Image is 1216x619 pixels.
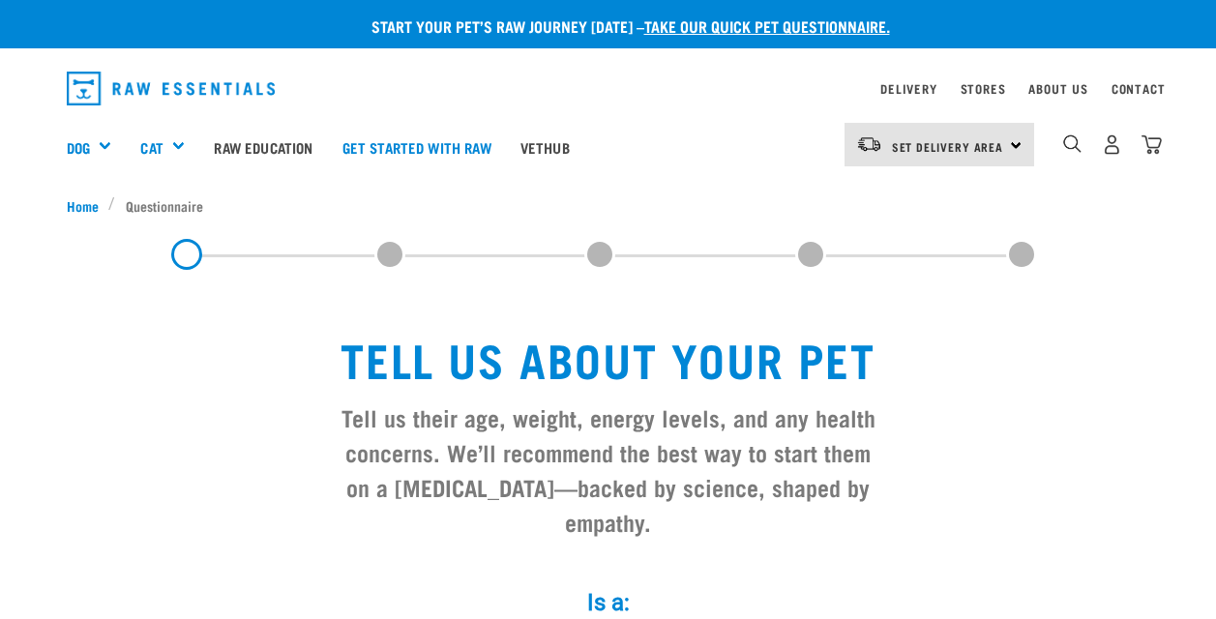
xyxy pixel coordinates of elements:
[334,332,883,384] h1: Tell us about your pet
[328,108,506,186] a: Get started with Raw
[67,136,90,159] a: Dog
[961,85,1006,92] a: Stores
[199,108,327,186] a: Raw Education
[1028,85,1087,92] a: About Us
[67,72,276,105] img: Raw Essentials Logo
[892,143,1004,150] span: Set Delivery Area
[1142,134,1162,155] img: home-icon@2x.png
[856,135,882,153] img: van-moving.png
[51,64,1166,113] nav: dropdown navigation
[1063,134,1082,153] img: home-icon-1@2x.png
[644,21,890,30] a: take our quick pet questionnaire.
[67,195,1150,216] nav: breadcrumbs
[67,195,99,216] span: Home
[334,399,883,539] h3: Tell us their age, weight, energy levels, and any health concerns. We’ll recommend the best way t...
[880,85,936,92] a: Delivery
[1112,85,1166,92] a: Contact
[140,136,163,159] a: Cat
[67,195,109,216] a: Home
[1102,134,1122,155] img: user.png
[506,108,584,186] a: Vethub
